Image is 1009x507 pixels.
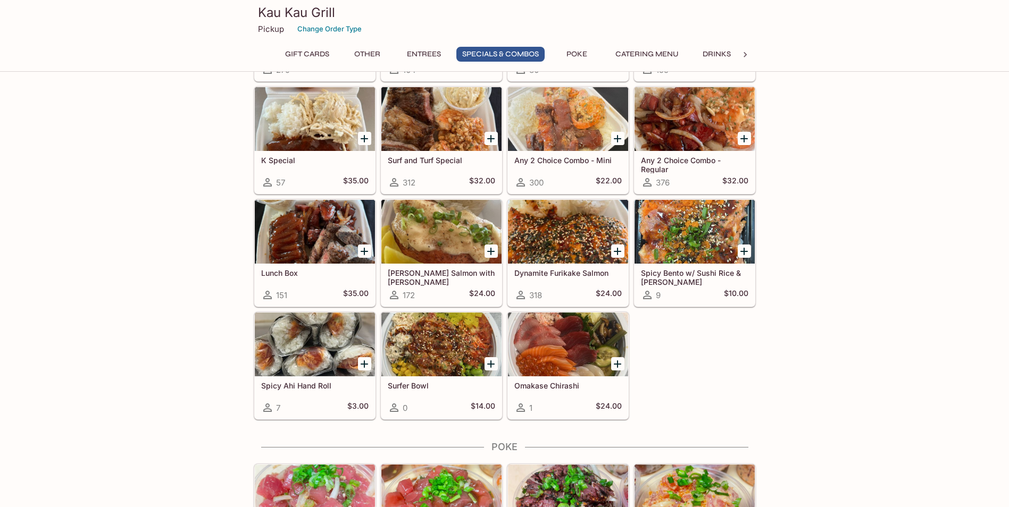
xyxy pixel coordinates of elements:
h5: $22.00 [596,176,622,189]
h5: $32.00 [722,176,748,189]
h5: Any 2 Choice Combo - Mini [514,156,622,165]
h5: Any 2 Choice Combo - Regular [641,156,748,173]
h5: $35.00 [343,176,369,189]
div: Surfer Bowl [381,312,502,376]
button: Add Surf and Turf Special [485,132,498,145]
h5: $24.00 [469,289,495,301]
button: Add Surfer Bowl [485,357,498,370]
a: Omakase Chirashi1$24.00 [507,312,629,419]
h5: $24.00 [596,401,622,414]
span: 0 [403,403,407,413]
p: Pickup [258,24,284,34]
h5: Lunch Box [261,268,369,277]
a: Spicy Ahi Hand Roll7$3.00 [254,312,376,419]
div: Spicy Bento w/ Sushi Rice & Nori [635,200,755,264]
button: Entrees [400,47,448,62]
h5: Surfer Bowl [388,381,495,390]
h5: $10.00 [724,289,748,301]
h5: Dynamite Furikake Salmon [514,268,622,277]
a: Any 2 Choice Combo - Regular376$32.00 [634,87,755,194]
h5: $3.00 [347,401,369,414]
h4: Poke [254,441,756,453]
button: Change Order Type [293,21,366,37]
button: Add Omakase Chirashi [611,357,624,370]
h5: Surf and Turf Special [388,156,495,165]
button: Add K Special [358,132,371,145]
span: 318 [529,290,542,300]
div: Spicy Ahi Hand Roll [255,312,375,376]
button: Add Ora King Salmon with Aburi Garlic Mayo [485,244,498,258]
button: Add Any 2 Choice Combo - Regular [738,132,751,145]
span: 376 [656,178,670,188]
div: Any 2 Choice Combo - Mini [508,87,628,151]
span: 312 [403,178,415,188]
a: Surf and Turf Special312$32.00 [381,87,502,194]
h5: [PERSON_NAME] Salmon with [PERSON_NAME] [388,268,495,286]
div: K Special [255,87,375,151]
a: Spicy Bento w/ Sushi Rice & [PERSON_NAME]9$10.00 [634,199,755,307]
button: Add Spicy Ahi Hand Roll [358,357,371,370]
h5: Omakase Chirashi [514,381,622,390]
button: Gift Cards [279,47,335,62]
span: 57 [276,178,285,188]
button: Add Spicy Bento w/ Sushi Rice & Nori [738,244,751,258]
div: Dynamite Furikake Salmon [508,200,628,264]
div: Ora King Salmon with Aburi Garlic Mayo [381,200,502,264]
a: K Special57$35.00 [254,87,376,194]
div: Surf and Turf Special [381,87,502,151]
span: 300 [529,178,544,188]
button: Poke [553,47,601,62]
h5: $35.00 [343,289,369,301]
button: Add Lunch Box [358,244,371,258]
button: Catering Menu [610,47,685,62]
button: Add Any 2 Choice Combo - Mini [611,132,624,145]
h5: Spicy Ahi Hand Roll [261,381,369,390]
h5: $24.00 [596,289,622,301]
button: Add Dynamite Furikake Salmon [611,244,624,258]
h5: $32.00 [469,176,495,189]
span: 1 [529,403,532,413]
button: Drinks [693,47,741,62]
a: Any 2 Choice Combo - Mini300$22.00 [507,87,629,194]
h3: Kau Kau Grill [258,4,752,21]
span: 9 [656,290,661,300]
span: 172 [403,290,415,300]
h5: $14.00 [471,401,495,414]
a: [PERSON_NAME] Salmon with [PERSON_NAME]172$24.00 [381,199,502,307]
h5: Spicy Bento w/ Sushi Rice & [PERSON_NAME] [641,268,748,286]
a: Lunch Box151$35.00 [254,199,376,307]
span: 7 [276,403,280,413]
a: Surfer Bowl0$14.00 [381,312,502,419]
a: Dynamite Furikake Salmon318$24.00 [507,199,629,307]
div: Omakase Chirashi [508,312,628,376]
button: Other [344,47,391,62]
h5: K Special [261,156,369,165]
div: Lunch Box [255,200,375,264]
div: Any 2 Choice Combo - Regular [635,87,755,151]
span: 151 [276,290,287,300]
button: Specials & Combos [456,47,545,62]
